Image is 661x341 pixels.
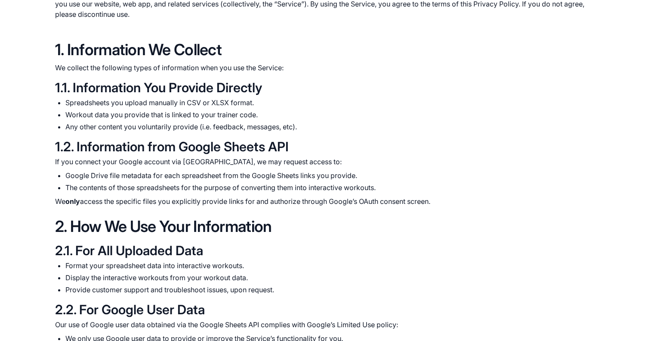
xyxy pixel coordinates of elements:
li: Workout data you provide that is linked to your trainer code. [65,109,606,120]
li: Google Drive file metadata for each spreadsheet from the Google Sheets links you provide. [65,170,606,181]
h2: 1. Information We Collect [55,40,606,59]
p: We collect the following types of information when you use the Service: [55,63,606,73]
p: We access the specific files you explicitly provide links for and authorize through Google’s OAut... [55,196,606,206]
li: Provide customer support and troubleshoot issues, upon request. [65,285,606,295]
li: Spreadsheets you upload manually in CSV or XLSX format. [65,97,606,108]
p: If you connect your Google account via [GEOGRAPHIC_DATA], we may request access to: [55,156,606,167]
h3: 2.2. For Google User Data [55,300,606,319]
h3: 1.2. Information from Google Sheets API [55,137,606,156]
h3: 1.1. Information You Provide Directly [55,78,606,97]
strong: only [65,197,80,206]
h3: 2.1. For All Uploaded Data [55,241,606,260]
li: Display the interactive workouts from your workout data. [65,272,606,283]
li: Any other content you voluntarily provide (i.e. feedback, messages, etc). [65,122,606,132]
li: Format your spreadsheet data into interactive workouts. [65,260,606,271]
li: The contents of those spreadsheets for the purpose of converting them into interactive workouts. [65,182,606,193]
p: Our use of Google user data obtained via the Google Sheets API complies with Google’s Limited Use... [55,319,606,330]
h2: 2. How We Use Your Information [55,217,606,236]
